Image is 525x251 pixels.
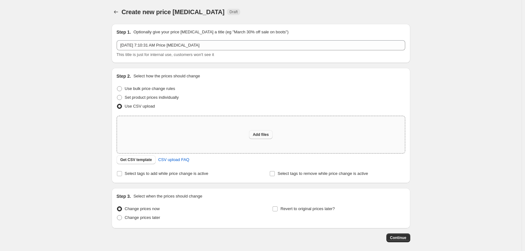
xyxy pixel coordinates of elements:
[229,9,238,14] span: Draft
[133,29,288,35] p: Optionally give your price [MEDICAL_DATA] a title (eg "March 30% off sale on boots")
[125,86,175,91] span: Use bulk price change rules
[133,73,200,79] p: Select how the prices should change
[125,104,155,109] span: Use CSV upload
[125,171,208,176] span: Select tags to add while price change is active
[154,155,193,165] a: CSV upload FAQ
[112,8,120,16] button: Price change jobs
[122,8,225,15] span: Create new price [MEDICAL_DATA]
[386,233,410,242] button: Continue
[117,155,156,164] button: Get CSV template
[117,52,214,57] span: This title is just for internal use, customers won't see it
[133,193,202,199] p: Select when the prices should change
[249,130,273,139] button: Add files
[280,206,335,211] span: Revert to original prices later?
[117,29,131,35] h2: Step 1.
[125,215,160,220] span: Change prices later
[120,157,152,162] span: Get CSV template
[390,235,406,240] span: Continue
[278,171,368,176] span: Select tags to remove while price change is active
[117,73,131,79] h2: Step 2.
[125,95,179,100] span: Set product prices individually
[158,157,189,163] span: CSV upload FAQ
[117,193,131,199] h2: Step 3.
[125,206,160,211] span: Change prices now
[253,132,269,137] span: Add files
[117,40,405,50] input: 30% off holiday sale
